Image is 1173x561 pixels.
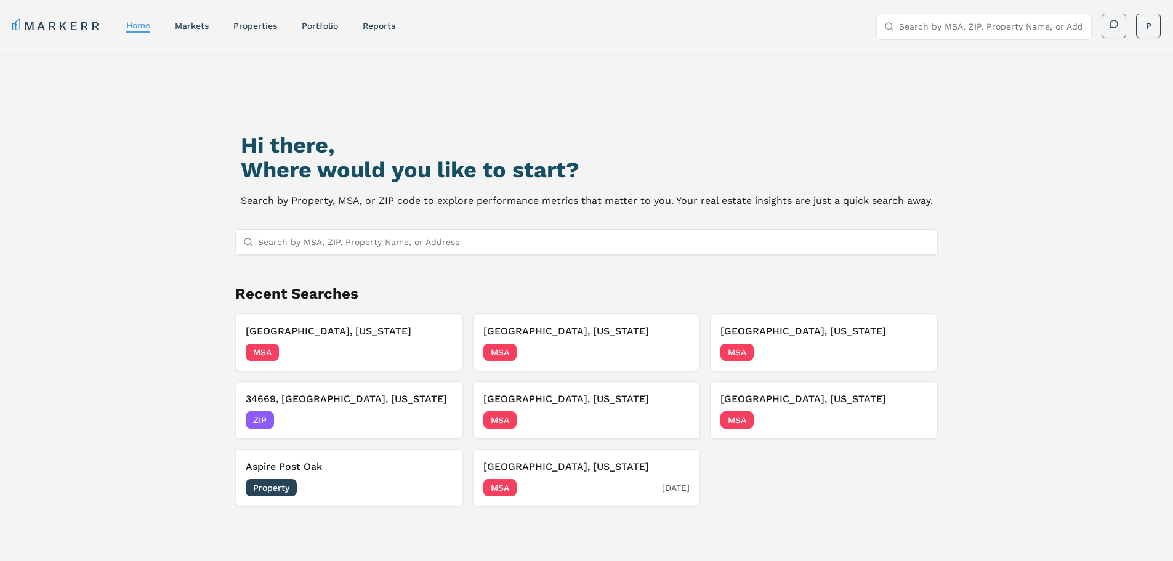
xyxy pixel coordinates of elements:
[483,324,690,339] h3: [GEOGRAPHIC_DATA], [US_STATE]
[246,344,279,361] span: MSA
[175,21,209,31] a: markets
[900,414,927,426] span: [DATE]
[258,230,930,254] input: Search by MSA, ZIP, Property Name, or Address
[241,133,933,158] h1: Hi there,
[483,459,690,474] h3: [GEOGRAPHIC_DATA], [US_STATE]
[473,381,701,439] button: [GEOGRAPHIC_DATA], [US_STATE]MSA[DATE]
[246,459,453,474] h3: Aspire Post Oak
[425,482,453,494] span: [DATE]
[246,479,297,496] span: Property
[720,411,754,429] span: MSA
[363,21,395,31] a: reports
[483,479,517,496] span: MSA
[720,392,927,406] h3: [GEOGRAPHIC_DATA], [US_STATE]
[235,449,463,507] button: Aspire Post OakProperty[DATE]
[720,344,754,361] span: MSA
[473,313,701,371] button: [GEOGRAPHIC_DATA], [US_STATE]MSA[DATE]
[710,381,938,439] button: [GEOGRAPHIC_DATA], [US_STATE]MSA[DATE]
[246,411,274,429] span: ZIP
[899,14,1084,39] input: Search by MSA, ZIP, Property Name, or Address
[246,324,453,339] h3: [GEOGRAPHIC_DATA], [US_STATE]
[662,346,690,358] span: [DATE]
[425,414,453,426] span: [DATE]
[1146,20,1151,32] span: P
[720,324,927,339] h3: [GEOGRAPHIC_DATA], [US_STATE]
[233,21,277,31] a: properties
[662,482,690,494] span: [DATE]
[483,411,517,429] span: MSA
[126,20,150,30] a: home
[483,392,690,406] h3: [GEOGRAPHIC_DATA], [US_STATE]
[12,17,102,34] a: MARKERR
[235,284,938,304] h2: Recent Searches
[235,381,463,439] button: 34669, [GEOGRAPHIC_DATA], [US_STATE]ZIP[DATE]
[246,392,453,406] h3: 34669, [GEOGRAPHIC_DATA], [US_STATE]
[662,414,690,426] span: [DATE]
[710,313,938,371] button: [GEOGRAPHIC_DATA], [US_STATE]MSA[DATE]
[473,449,701,507] button: [GEOGRAPHIC_DATA], [US_STATE]MSA[DATE]
[1136,14,1161,38] button: P
[302,21,338,31] a: Portfolio
[241,158,933,182] h2: Where would you like to start?
[483,344,517,361] span: MSA
[900,346,927,358] span: [DATE]
[425,346,453,358] span: [DATE]
[241,192,933,209] p: Search by Property, MSA, or ZIP code to explore performance metrics that matter to you. Your real...
[235,313,463,371] button: [GEOGRAPHIC_DATA], [US_STATE]MSA[DATE]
